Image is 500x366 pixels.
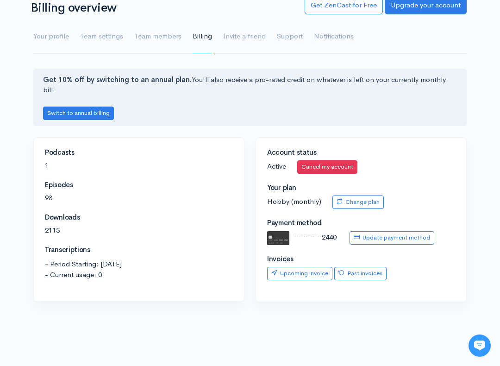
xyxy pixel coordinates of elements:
[267,267,332,280] a: Upcoming invoice
[297,160,357,174] a: Cancel my account
[45,270,233,280] span: - Current usage: 0
[14,123,171,141] button: New conversation
[45,160,233,171] p: 1
[267,149,455,157] h4: Account status
[193,20,212,53] a: Billing
[267,219,455,227] h4: Payment method
[45,149,233,157] h4: Podcasts
[267,160,455,174] p: Active
[267,231,289,245] img: default.svg
[334,267,387,280] a: Past invoices
[332,196,384,209] a: Change plan
[12,159,173,170] p: Find an answer quickly
[45,214,233,221] h4: Downloads
[45,246,233,254] h4: Transcriptions
[350,231,434,245] a: Update payment method
[45,259,233,270] span: - Period Starting: [DATE]
[314,20,354,53] a: Notifications
[31,1,294,15] h1: Billing overview
[223,20,266,53] a: Invite a friend
[33,20,69,53] a: Your profile
[43,108,114,117] a: Switch to annual billing
[14,45,171,60] h1: Hi 👋
[267,196,455,209] p: Hobby (monthly)
[134,20,181,53] a: Team members
[45,181,233,189] h4: Episodes
[43,107,114,120] button: Switch to annual billing
[277,20,303,53] a: Support
[60,128,111,136] span: New conversation
[27,174,165,193] input: Search articles
[80,20,123,53] a: Team settings
[267,255,455,263] h4: Invoices
[43,75,192,84] strong: Get 10% off by switching to an annual plan.
[45,193,233,203] p: 98
[14,62,171,106] h2: Just let us know if you need anything and we'll be happy to help! 🙂
[267,184,455,192] h4: Your plan
[469,334,491,357] iframe: gist-messenger-bubble-iframe
[294,233,337,241] span: ············2440
[45,225,233,236] p: 2115
[33,69,467,126] div: You'll also receive a pro-rated credit on whatever is left on your currently monthly bill.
